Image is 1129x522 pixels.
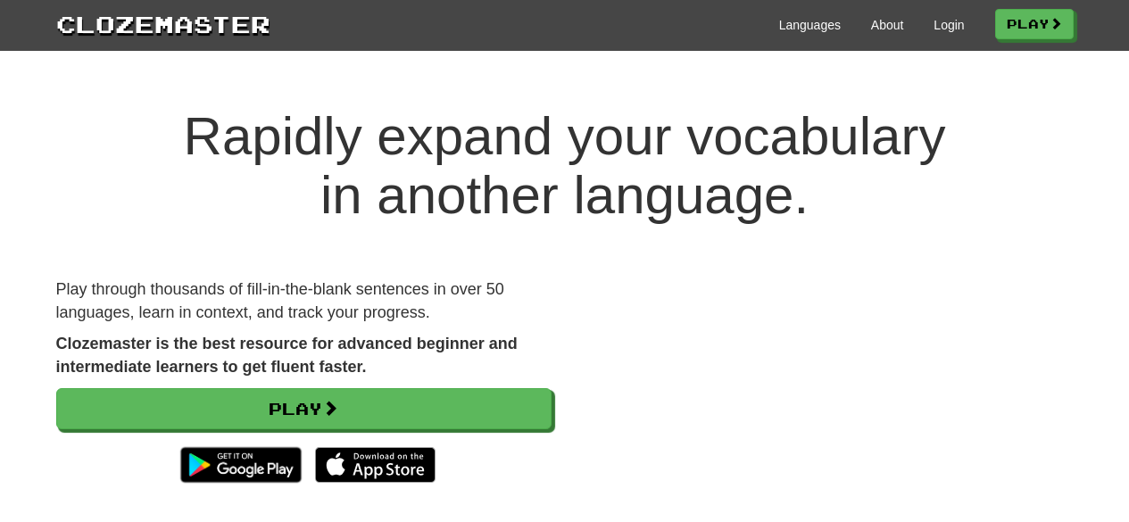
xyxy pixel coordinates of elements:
a: Play [56,388,552,429]
a: About [871,16,904,34]
a: Languages [779,16,841,34]
strong: Clozemaster is the best resource for advanced beginner and intermediate learners to get fluent fa... [56,335,518,376]
a: Play [995,9,1074,39]
a: Clozemaster [56,7,270,40]
p: Play through thousands of fill-in-the-blank sentences in over 50 languages, learn in context, and... [56,278,552,324]
a: Login [934,16,964,34]
img: Get it on Google Play [171,438,310,492]
img: Download_on_the_App_Store_Badge_US-UK_135x40-25178aeef6eb6b83b96f5f2d004eda3bffbb37122de64afbaef7... [315,447,436,483]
